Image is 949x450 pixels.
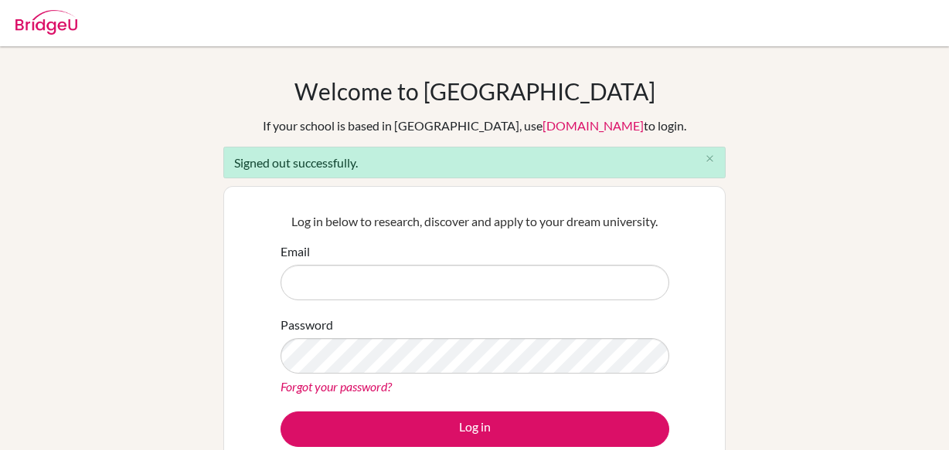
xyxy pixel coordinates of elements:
[694,147,725,171] button: Close
[281,242,310,261] label: Email
[281,379,392,394] a: Forgot your password?
[281,411,669,447] button: Log in
[543,118,644,133] a: [DOMAIN_NAME]
[281,316,333,334] label: Password
[15,10,77,35] img: Bridge-U
[263,117,686,135] div: If your school is based in [GEOGRAPHIC_DATA], use to login.
[704,153,716,164] i: close
[294,77,655,105] h1: Welcome to [GEOGRAPHIC_DATA]
[223,147,726,178] div: Signed out successfully.
[281,212,669,231] p: Log in below to research, discover and apply to your dream university.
